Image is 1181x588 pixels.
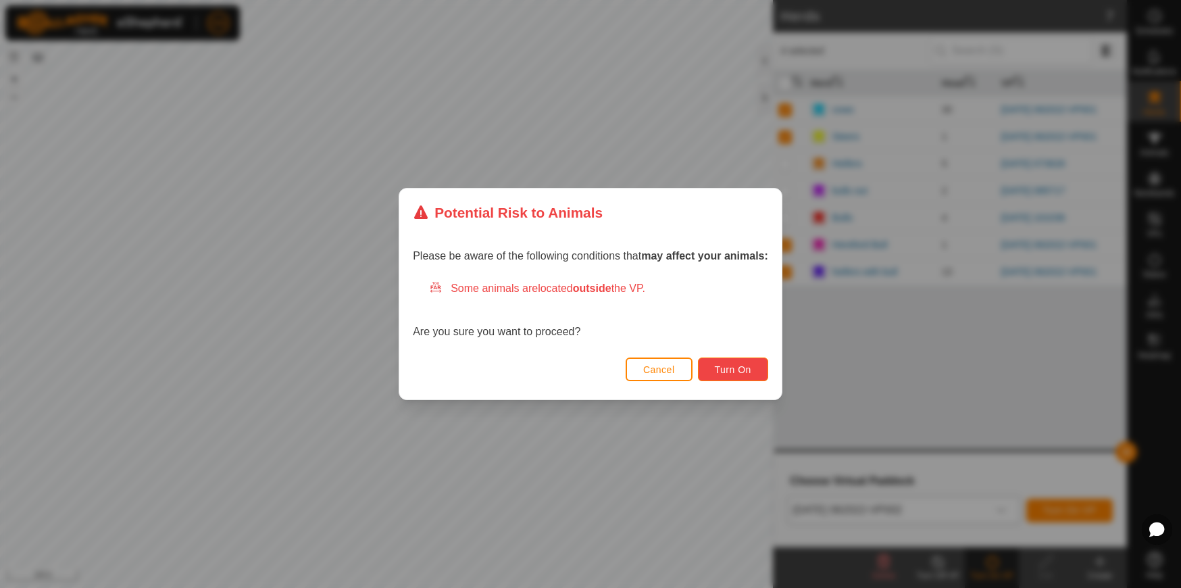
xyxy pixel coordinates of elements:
div: Potential Risk to Animals [413,202,603,223]
button: Cancel [626,358,693,381]
strong: may affect your animals: [641,250,768,262]
div: Some animals are [429,280,768,297]
div: Are you sure you want to proceed? [413,280,768,340]
strong: outside [573,283,611,294]
span: Please be aware of the following conditions that [413,250,768,262]
span: located the VP. [538,283,645,294]
button: Turn On [698,358,768,381]
span: Turn On [715,364,751,375]
span: Cancel [643,364,675,375]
